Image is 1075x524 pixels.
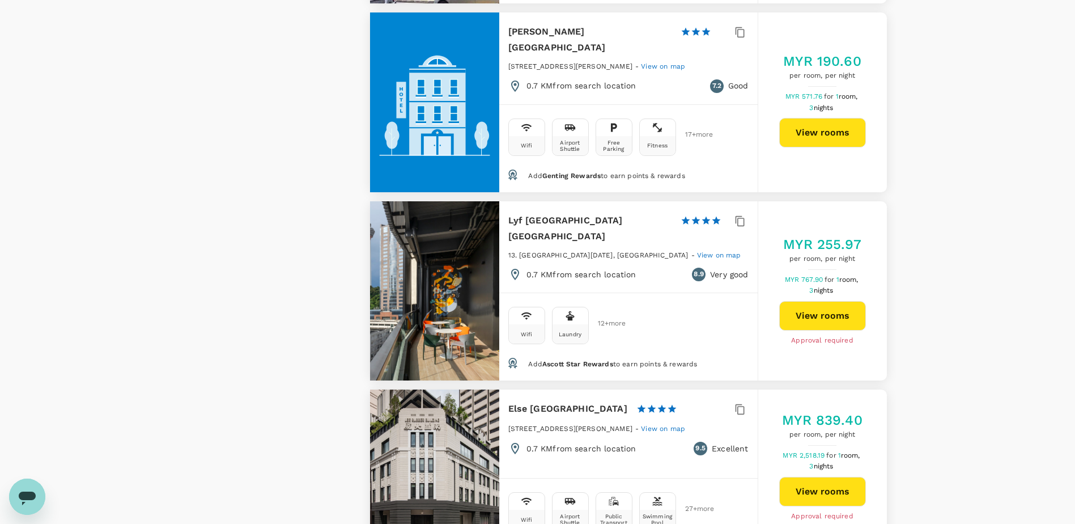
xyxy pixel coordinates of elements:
div: Wifi [521,142,533,149]
span: - [691,251,697,259]
span: [STREET_ADDRESS][PERSON_NAME] [508,425,632,433]
span: 12 + more [598,320,615,327]
span: 1 [836,276,860,284]
p: 0.7 KM from search location [526,443,636,454]
button: View rooms [779,118,866,147]
span: 13. [GEOGRAPHIC_DATA][DATE], [GEOGRAPHIC_DATA] [508,251,689,259]
span: Approval required [791,335,853,346]
span: MYR 571.76 [785,92,825,100]
span: nights [814,104,834,112]
span: 3 [809,462,835,470]
span: 3 [809,104,835,112]
div: Wifi [521,517,533,523]
h5: MYR 839.40 [782,411,862,429]
div: Free Parking [598,140,630,152]
span: View on map [641,62,685,70]
p: Very good [710,269,748,280]
p: 0.7 KM from search location [526,269,636,280]
div: Fitness [647,142,668,149]
button: View rooms [779,477,866,506]
span: - [635,425,641,433]
span: for [824,92,835,100]
span: Approval required [791,511,853,522]
span: 3 [809,286,835,294]
span: nights [814,462,834,470]
button: View rooms [779,301,866,331]
span: per room, per night [783,70,861,82]
span: Ascott Star Rewards [542,360,613,368]
p: 0.7 KM from search location [526,80,636,91]
span: per room, per night [782,429,862,441]
span: 27 + more [685,505,702,513]
span: room, [839,276,859,284]
p: Good [728,80,749,91]
span: 1 [836,92,860,100]
span: room, [839,92,858,100]
span: Add to earn points & rewards [528,360,697,368]
iframe: Button to launch messaging window [9,479,45,515]
span: MYR 2,518.19 [783,451,826,459]
div: Airport Shuttle [555,140,586,152]
a: View on map [641,424,685,433]
span: 7.2 [712,81,721,92]
span: 1 [838,451,862,459]
div: Laundry [559,331,581,337]
span: Genting Rewards [542,172,601,180]
span: [STREET_ADDRESS][PERSON_NAME] [508,62,632,70]
span: per room, per night [783,253,861,265]
span: 17 + more [685,131,702,138]
h6: Lyf [GEOGRAPHIC_DATA] [GEOGRAPHIC_DATA] [508,213,672,244]
span: for [826,451,838,459]
div: Wifi [521,331,533,337]
span: Add to earn points & rewards [528,172,685,180]
p: Excellent [712,443,748,454]
span: 8.9 [694,269,703,280]
span: View on map [697,251,741,259]
span: View on map [641,425,685,433]
h6: [PERSON_NAME] [GEOGRAPHIC_DATA] [508,24,672,56]
a: View on map [697,250,741,259]
span: room, [841,451,860,459]
h5: MYR 255.97 [783,235,861,253]
span: MYR 767.90 [785,276,825,284]
h6: Else [GEOGRAPHIC_DATA] [508,401,627,417]
span: for [825,276,836,284]
a: View on map [641,61,685,70]
span: - [635,62,641,70]
h5: MYR 190.60 [783,52,861,70]
span: 9.5 [695,443,705,454]
span: nights [814,286,834,294]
